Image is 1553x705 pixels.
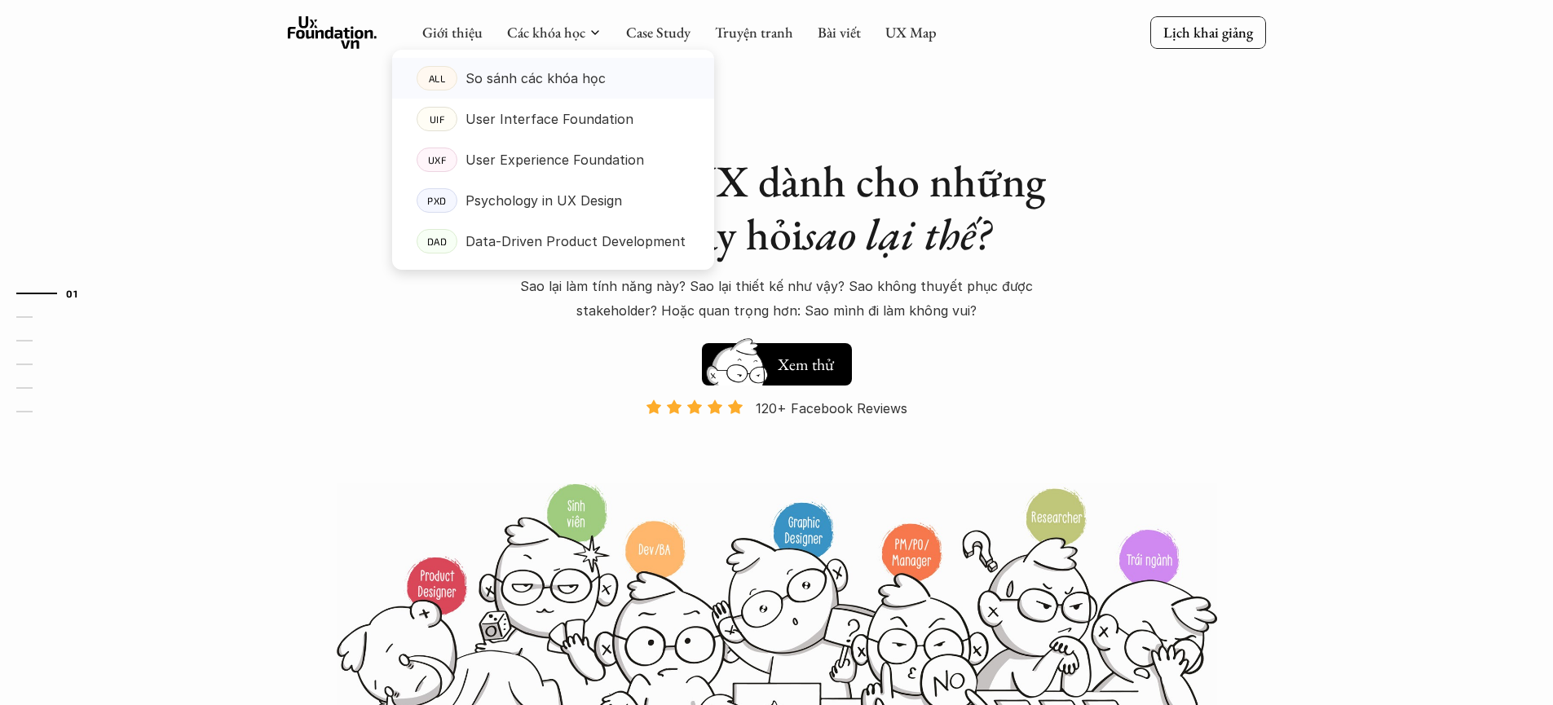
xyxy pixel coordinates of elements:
a: Giới thiệu [422,23,483,42]
p: User Interface Foundation [465,107,633,131]
a: Xem thử [702,335,852,386]
p: 120+ Facebook Reviews [756,396,907,421]
a: Bài viết [818,23,861,42]
em: sao lại thế? [803,205,990,262]
p: So sánh các khóa học [465,66,606,90]
a: Lịch khai giảng [1150,16,1266,48]
p: UIF [429,113,444,125]
a: UX Map [885,23,937,42]
a: Case Study [626,23,690,42]
a: UXFUser Experience Foundation [392,139,714,180]
a: 120+ Facebook Reviews [632,399,922,481]
p: UXF [427,154,446,165]
a: DADData-Driven Product Development [392,221,714,262]
p: ALL [428,73,445,84]
p: Sao lại làm tính năng này? Sao lại thiết kế như vậy? Sao không thuyết phục được stakeholder? Hoặc... [492,274,1062,324]
a: PXDPsychology in UX Design [392,180,714,221]
a: Các khóa học [507,23,585,42]
p: DAD [426,236,447,247]
h1: Khóa học UX dành cho những người hay hỏi [492,155,1062,261]
strong: 01 [66,288,77,299]
a: Truyện tranh [715,23,793,42]
p: Lịch khai giảng [1163,23,1253,42]
h5: Xem thử [775,353,836,376]
a: UIFUser Interface Foundation [392,99,714,139]
p: User Experience Foundation [465,148,644,172]
p: Psychology in UX Design [465,188,622,213]
p: PXD [427,195,447,206]
p: Data-Driven Product Development [465,229,686,253]
a: 01 [16,284,94,303]
a: ALLSo sánh các khóa học [392,58,714,99]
